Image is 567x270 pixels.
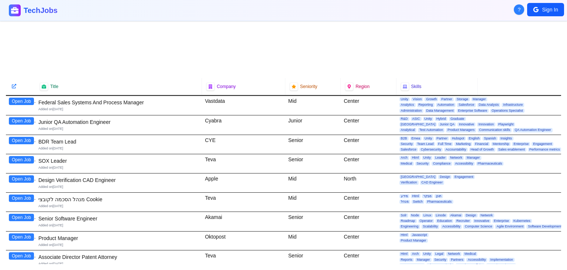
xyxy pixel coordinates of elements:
[50,84,58,90] span: Title
[399,142,415,146] span: Security
[341,250,396,270] div: Center
[410,252,420,256] span: Arch
[514,4,524,15] button: About Techjobs
[425,109,455,113] span: Data Management
[499,136,513,141] span: Insights
[285,96,341,115] div: Mid
[434,213,447,217] span: Linode
[399,252,409,256] span: Html
[426,263,454,267] span: Pharmaceuticals
[9,195,34,202] button: Open Job
[9,98,34,105] button: Open Job
[399,109,423,113] span: Administration
[435,136,449,141] span: Partner
[473,219,491,223] span: Innovative
[441,225,462,229] span: Accessibility
[419,148,443,152] span: Cybersecurity
[469,148,495,152] span: Head of Growth
[449,258,465,262] span: Partners
[466,258,487,262] span: Accessibility
[477,122,495,126] span: Innovation
[492,219,511,223] span: Enterprise
[411,194,421,198] span: Html
[341,232,396,250] div: Center
[341,96,396,115] div: Center
[436,219,453,223] span: Education
[399,180,419,185] span: Verification
[446,128,476,132] span: Product Managers
[455,219,471,223] span: Recruiter
[438,122,456,126] span: Junior QA
[202,232,285,250] div: Oktopost
[341,193,396,212] div: Center
[38,234,199,242] div: Product Manager
[486,263,516,267] span: Associate Director
[202,115,285,135] div: Cyabra
[202,193,285,212] div: Teva
[399,103,416,107] span: Analytics
[526,225,563,229] span: Software Development
[399,117,409,121] span: R&D
[422,156,433,160] span: Unity
[399,122,437,126] span: [GEOGRAPHIC_DATA]
[512,219,532,223] span: Kubernetes
[457,109,489,113] span: Enterprise Software
[527,3,564,16] button: Sign In
[202,212,285,231] div: Akamai
[418,128,444,132] span: Test Automation
[285,154,341,173] div: Senior
[399,128,417,132] span: Analytical
[437,142,453,146] span: Full Time
[474,142,490,146] span: Financial
[433,258,448,262] span: Security
[38,107,199,112] div: Added on [DATE]
[399,258,414,262] span: Reports
[436,103,456,107] span: Automation
[477,103,501,107] span: Data Analysis
[422,194,433,198] span: מבקר
[411,117,422,121] span: ASIC
[416,142,435,146] span: Team Lead
[456,263,485,267] span: Regulatory Affairs
[411,97,423,101] span: Vision
[9,137,34,144] button: Open Job
[399,225,420,229] span: Engineering
[38,204,199,209] div: Added on [DATE]
[411,84,422,90] span: Skills
[422,252,433,256] span: Unity
[415,258,432,262] span: Manager
[38,118,199,126] div: Junior QA Automation Engineer
[457,122,475,126] span: Innovative
[489,258,515,262] span: Implementation
[300,84,317,90] span: Seniority
[438,175,451,179] span: Design
[434,194,443,198] span: תוכן
[423,117,434,121] span: Unity
[420,180,444,185] span: CAD Engineer
[467,136,481,141] span: English
[38,146,199,151] div: Added on [DATE]
[399,175,437,179] span: [GEOGRAPHIC_DATA]
[479,213,494,217] span: Network
[446,252,461,256] span: Network
[38,196,199,203] div: מנהל הסכמה לקובצי Cookie
[355,84,370,90] span: Region
[24,5,143,16] h1: TechJobs
[285,232,341,250] div: Mid
[202,135,285,154] div: CYE
[422,225,440,229] span: Scalability
[341,212,396,231] div: Center
[9,175,34,183] button: Open Job
[440,97,454,101] span: Partner
[399,156,409,160] span: Arch
[399,194,409,198] span: מידע
[38,185,199,189] div: Added on [DATE]
[453,175,475,179] span: Engagement
[38,176,199,184] div: Design Verification CAD Engineer
[341,154,396,173] div: Center
[532,142,553,146] span: Engagement
[410,136,422,141] span: Emea
[341,115,396,135] div: Center
[444,148,468,152] span: Accountability
[410,233,429,237] span: Javascript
